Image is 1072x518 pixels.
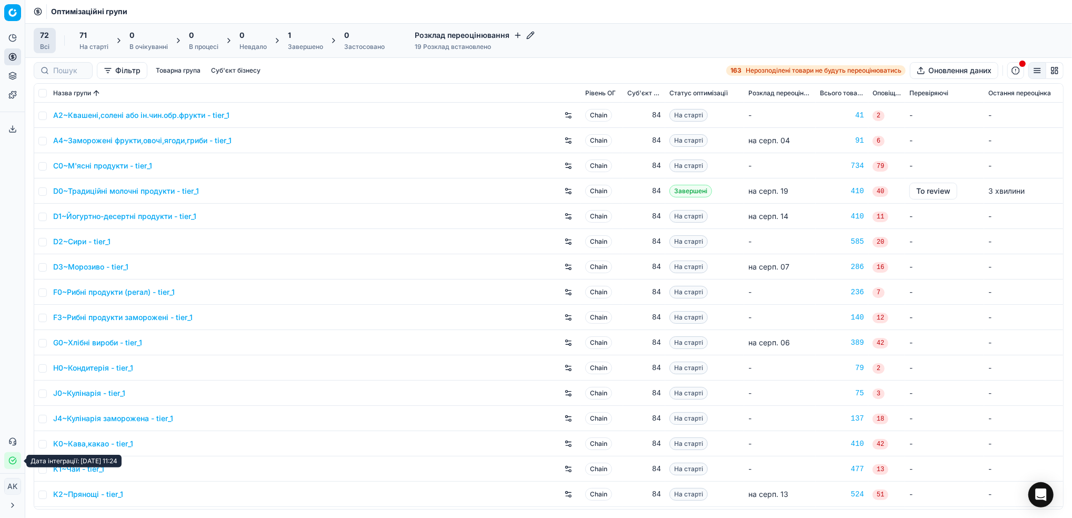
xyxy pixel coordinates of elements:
div: В очікуванні [129,43,168,51]
span: Chain [585,210,612,223]
span: 42 [873,439,888,450]
span: на серп. 07 [748,262,789,271]
td: - [744,103,816,128]
a: 163Нерозподілені товари не будуть переоцінюватись [726,65,906,76]
a: 734 [820,161,864,171]
td: - [744,355,816,381]
span: Остання переоцінка [988,89,1051,97]
a: K2~Прянощі - tier_1 [53,489,123,500]
span: 13 [873,464,888,475]
td: - [984,128,1063,153]
span: 72 [40,30,49,41]
td: - [984,406,1063,431]
div: 84 [627,135,661,146]
div: На старті [79,43,108,51]
h4: Розклад переоцінювання [415,30,535,41]
strong: 163 [730,66,742,75]
a: 140 [820,312,864,323]
span: На старті [669,134,708,147]
span: 11 [873,212,888,222]
span: Chain [585,437,612,450]
td: - [905,280,984,305]
button: Товарна група [152,64,205,77]
div: 410 [820,439,864,449]
span: На старті [669,210,708,223]
span: 6 [873,136,885,146]
td: - [905,482,984,507]
input: Пошук [53,65,86,76]
span: Перевіряючі [909,89,948,97]
td: - [744,406,816,431]
a: 410 [820,211,864,222]
span: Chain [585,387,612,400]
td: - [984,280,1063,305]
td: - [744,431,816,456]
span: на серп. 06 [748,338,790,347]
td: - [984,305,1063,330]
td: - [984,254,1063,280]
td: - [905,103,984,128]
span: Chain [585,261,612,273]
div: 84 [627,211,661,222]
div: 524 [820,489,864,500]
td: - [905,229,984,254]
td: - [984,153,1063,178]
td: - [905,406,984,431]
span: На старті [669,286,708,298]
td: - [984,431,1063,456]
a: A2~Квашені,солені або ін.чин.обр.фрукти - tier_1 [53,110,229,121]
a: C0~М'ясні продукти - tier_1 [53,161,152,171]
a: 389 [820,337,864,348]
td: - [905,456,984,482]
div: Дата інтеграції: [DATE] 11:24 [26,455,122,467]
span: На старті [669,387,708,400]
span: На старті [669,336,708,349]
a: 410 [820,186,864,196]
a: 585 [820,236,864,247]
span: На старті [669,488,708,501]
a: D2~Сири - tier_1 [53,236,111,247]
a: K0~Кава,какао - tier_1 [53,439,133,449]
span: Завершені [669,185,712,197]
td: - [984,204,1063,229]
td: - [744,229,816,254]
span: AK [5,479,21,494]
td: - [905,431,984,456]
button: AK [4,478,21,495]
td: - [984,355,1063,381]
div: 84 [627,110,661,121]
span: На старті [669,412,708,425]
a: 75 [820,388,864,399]
span: 42 [873,338,888,348]
div: Завершено [288,43,323,51]
span: Статус оптимізації [669,89,728,97]
span: Chain [585,488,612,501]
a: 41 [820,110,864,121]
span: Всього товарів [820,89,864,97]
a: 477 [820,464,864,474]
span: Рівень OГ [585,89,616,97]
span: На старті [669,235,708,248]
span: Chain [585,286,612,298]
div: 84 [627,464,661,474]
div: Open Intercom Messenger [1028,482,1054,507]
span: На старті [669,437,708,450]
span: 20 [873,237,888,247]
span: 71 [79,30,87,41]
div: 79 [820,363,864,373]
span: 18 [873,414,888,424]
div: 84 [627,388,661,399]
td: - [905,204,984,229]
td: - [984,482,1063,507]
td: - [905,381,984,406]
a: D1~Йогуртно-десертні продукти - tier_1 [53,211,196,222]
td: - [905,153,984,178]
div: 236 [820,287,864,297]
div: 84 [627,186,661,196]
